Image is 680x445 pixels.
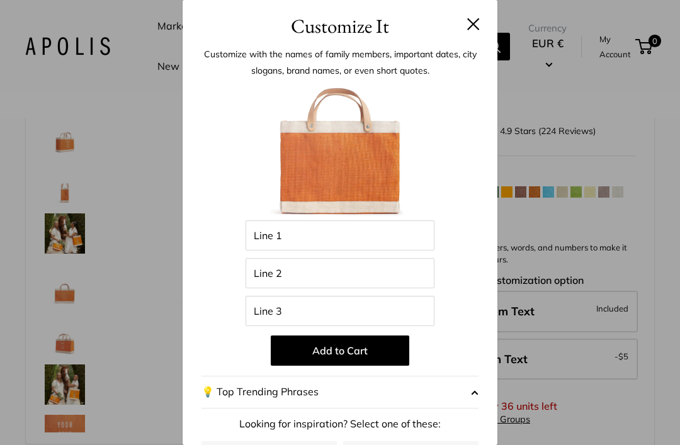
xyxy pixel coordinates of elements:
[271,82,409,220] img: BlankForCustomizer_PMB_Citrus.jpg
[201,376,479,408] button: 💡 Top Trending Phrases
[271,335,409,366] button: Add to Cart
[201,415,479,434] p: Looking for inspiration? Select one of these:
[201,46,479,79] p: Customize with the names of family members, important dates, city slogans, brand names, or even s...
[201,11,479,41] h3: Customize It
